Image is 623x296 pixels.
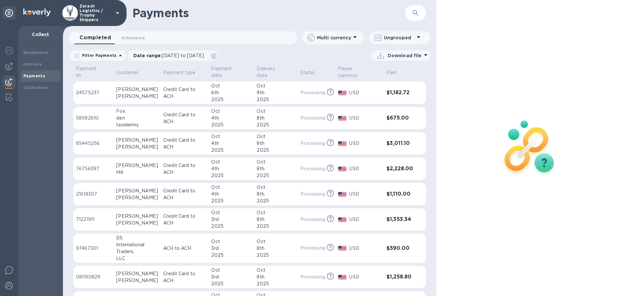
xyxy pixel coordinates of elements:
div: 3rd [211,216,251,223]
p: USD [349,89,381,96]
img: USD [338,275,347,279]
b: Invoices [23,62,42,67]
div: Date range:[DATE] to [DATE] [128,50,218,61]
h3: $1,110.00 [386,191,413,197]
p: Multi currency [317,34,351,41]
b: Payments [23,73,45,78]
h3: $3,011.10 [386,140,413,147]
div: [PERSON_NAME] [116,194,158,201]
img: USD [338,246,347,251]
p: USD [349,274,381,280]
div: 3rd [211,274,251,280]
p: Processing [300,274,325,280]
p: Payment type [163,69,196,76]
div: Oct [211,133,251,140]
div: Oct [257,238,295,245]
p: 21618307 [76,191,111,198]
div: [PERSON_NAME] [116,144,158,150]
p: 97467301 [76,245,111,252]
div: Unpin categories [3,6,16,19]
p: USD [349,165,381,172]
p: Ungrouped [384,34,415,41]
p: 24575237 [76,89,111,96]
div: 8th [257,191,295,198]
div: 2025 [257,252,295,259]
p: Delivery date [257,65,287,79]
span: Payment type [163,69,204,76]
p: 08590829 [76,274,111,280]
div: 2025 [211,223,251,230]
div: [PERSON_NAME] [116,93,158,100]
div: 2025 [211,147,251,154]
span: Payee currency [338,65,381,79]
div: Oct [257,133,295,140]
img: USD [338,192,347,197]
div: Oct [257,267,295,274]
div: 8th [257,115,295,122]
p: Processing [300,191,325,198]
img: Foreign exchange [5,47,13,55]
p: Credit Card to ACH [163,187,206,201]
p: USD [349,191,381,198]
div: Oct [257,108,295,115]
p: Date range : [133,52,207,59]
div: LLC [116,255,158,262]
span: Scheduled [121,34,145,41]
b: Customers [23,85,48,90]
div: taxidermy [116,122,158,128]
p: Processing [300,115,325,122]
p: Credit Card to ACH [163,137,206,150]
div: [PERSON_NAME] [116,220,158,226]
p: 71221911 [76,216,111,223]
div: 4th [211,191,251,198]
div: [PERSON_NAME] [116,277,158,284]
div: Oct [257,83,295,89]
span: Paid [386,69,405,76]
p: Processing [300,165,325,172]
div: 2025 [257,147,295,154]
div: Oct [257,184,295,191]
div: 2025 [257,280,295,287]
p: USD [349,245,381,252]
p: Zarach Logistics / Trophy Shippers [79,4,112,22]
div: Oct [211,238,251,245]
h3: $1,353.34 [386,216,413,223]
span: Customer [116,69,147,76]
img: USD [338,167,347,171]
p: USD [349,140,381,147]
p: Processing [300,216,325,223]
div: Oct [211,267,251,274]
p: Credit Card to ACH [163,213,206,226]
div: den [116,115,158,122]
p: ACH to ACH [163,245,206,252]
h3: $1,258.80 [386,274,413,280]
div: 2025 [211,280,251,287]
p: Credit Card to ACH [163,162,206,176]
p: Download file [388,52,422,59]
p: USD [349,216,381,223]
div: [PERSON_NAME] [116,270,158,277]
p: 85445256 [76,140,111,147]
div: [PERSON_NAME] [116,86,158,93]
div: Oct [257,159,295,165]
div: 2025 [257,223,295,230]
div: 8th [257,245,295,252]
div: 4th [211,165,251,172]
h3: $590.00 [386,245,413,251]
div: 8th [257,216,295,223]
p: Credit Card to ACH [163,86,206,100]
span: Payment № [76,65,111,79]
div: Oct [211,209,251,216]
div: 2025 [211,96,251,103]
p: Credit Card to ACH [163,270,206,284]
p: 76756397 [76,165,111,172]
div: Hill [116,169,158,176]
p: Collect [23,31,58,38]
div: 8th [257,165,295,172]
span: Payment date [211,65,251,79]
p: Payment № [76,65,103,79]
h3: $1,182.72 [386,90,413,96]
div: [PERSON_NAME] [116,162,158,169]
div: 2025 [211,122,251,128]
div: 2025 [211,198,251,204]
